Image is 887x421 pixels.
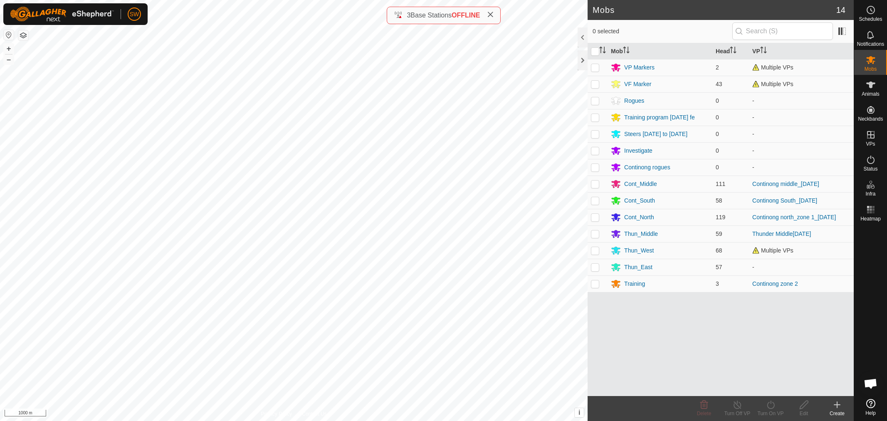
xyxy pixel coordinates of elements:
button: + [4,44,14,54]
input: Search (S) [732,22,833,40]
span: Multiple VPs [752,81,793,87]
td: - [749,109,854,126]
div: Edit [787,410,820,417]
th: Head [712,43,749,59]
span: 0 [716,147,719,154]
p-sorticon: Activate to sort [599,48,606,54]
div: Training [624,280,645,288]
span: Infra [865,191,875,196]
td: - [749,92,854,109]
button: Map Layers [18,30,28,40]
span: VPs [866,141,875,146]
span: 111 [716,181,725,187]
div: Training program [DATE] fe [624,113,695,122]
a: Continong zone 2 [752,280,798,287]
div: Thun_West [624,246,654,255]
button: Reset Map [4,30,14,40]
span: 0 selected [593,27,732,36]
span: 2 [716,64,719,71]
td: - [749,259,854,275]
a: Help [854,396,887,419]
div: Investigate [624,146,652,155]
th: VP [749,43,854,59]
span: 14 [836,4,845,16]
span: 59 [716,230,722,237]
span: Schedules [859,17,882,22]
button: i [575,408,584,417]
span: 0 [716,131,719,137]
td: - [749,142,854,159]
div: Turn Off VP [721,410,754,417]
span: 0 [716,114,719,121]
a: Contact Us [302,410,326,418]
a: Privacy Policy [261,410,292,418]
div: Cont_North [624,213,654,222]
a: Continong middle_[DATE] [752,181,819,187]
span: Help [865,411,876,416]
span: SW [130,10,139,19]
td: - [749,126,854,142]
span: Notifications [857,42,884,47]
div: Create [820,410,854,417]
span: Multiple VPs [752,247,793,254]
th: Mob [608,43,712,59]
p-sorticon: Activate to sort [760,48,767,54]
p-sorticon: Activate to sort [730,48,736,54]
span: Delete [697,411,712,416]
span: 43 [716,81,722,87]
span: 119 [716,214,725,220]
div: VF Marker [624,80,651,89]
div: Cont_Middle [624,180,657,188]
span: OFFLINE [452,12,480,19]
td: - [749,159,854,176]
span: 0 [716,97,719,104]
p-sorticon: Activate to sort [623,48,630,54]
span: 58 [716,197,722,204]
div: Open chat [858,371,883,396]
span: 57 [716,264,722,270]
button: – [4,54,14,64]
div: Rogues [624,97,644,105]
span: Animals [862,92,880,97]
div: Continong rogues [624,163,670,172]
span: 3 [716,280,719,287]
a: Continong South_[DATE] [752,197,817,204]
span: Status [863,166,877,171]
div: Thun_East [624,263,652,272]
div: Turn On VP [754,410,787,417]
span: Neckbands [858,116,883,121]
span: i [578,409,580,416]
a: Continong north_zone 1_[DATE] [752,214,836,220]
span: Multiple VPs [752,64,793,71]
span: 0 [716,164,719,171]
h2: Mobs [593,5,836,15]
span: Mobs [865,67,877,72]
div: VP Markers [624,63,655,72]
div: Cont_South [624,196,655,205]
span: Heatmap [860,216,881,221]
img: Gallagher Logo [10,7,114,22]
a: Thunder Middle[DATE] [752,230,811,237]
div: Steers [DATE] to [DATE] [624,130,687,139]
span: 68 [716,247,722,254]
div: Thun_Middle [624,230,658,238]
span: 3 [407,12,410,19]
span: Base Stations [410,12,452,19]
